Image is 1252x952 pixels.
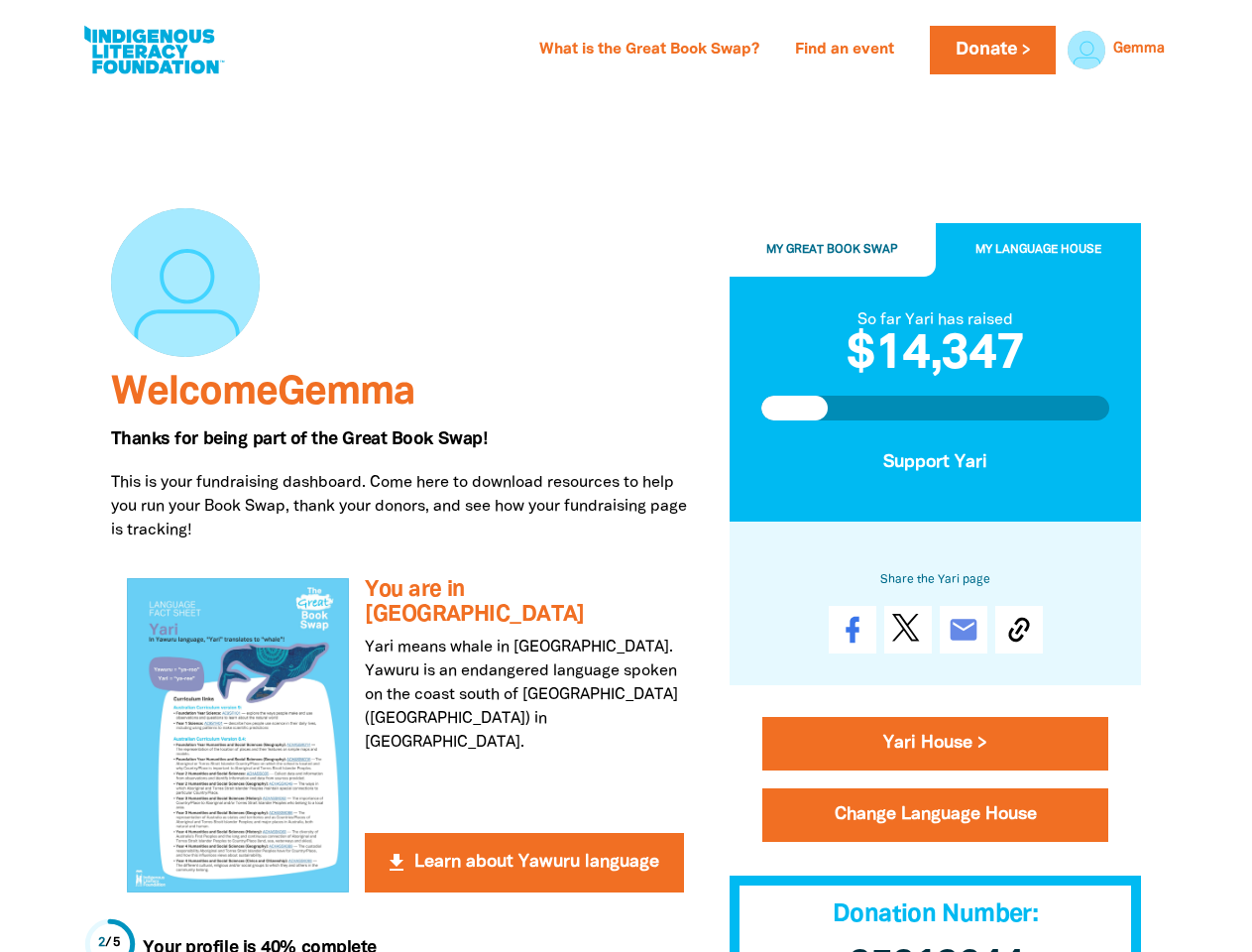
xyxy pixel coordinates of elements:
[730,224,936,278] button: My Great Book Swap
[975,245,1101,256] span: My Language House
[783,35,906,66] a: Find an event
[762,718,1109,772] a: Yari House >
[948,615,979,647] i: email
[761,308,1110,332] div: So far Yari has raised
[762,789,1109,843] button: Change Language House
[111,375,414,412] span: Welcome Gemma
[930,26,1055,74] a: Donate
[98,937,106,949] span: 2
[365,833,683,892] button: get_app Learn about Yawuru language
[111,471,700,542] p: This is your fundraising dashboard. Come here to download resources to help you run your Book Swa...
[829,607,876,654] a: Share
[1113,43,1165,57] a: Gemma
[127,578,350,892] img: You are in Yari house
[940,607,987,654] a: email
[385,851,408,875] i: get_app
[111,431,488,447] span: Thanks for being part of the Great Book Swap!
[833,904,1038,927] span: Donation Number:
[527,35,771,66] a: What is the Great Book Swap?
[995,607,1043,654] button: Copy Link
[761,436,1110,490] button: Support Yari
[761,332,1110,380] h2: $14,347
[766,245,898,256] span: My Great Book Swap
[761,569,1110,591] h6: Share the Yari page
[365,578,683,627] h3: You are in [GEOGRAPHIC_DATA]
[936,224,1142,278] button: My Language House
[884,607,932,654] a: Post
